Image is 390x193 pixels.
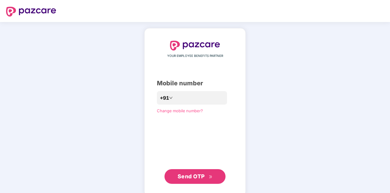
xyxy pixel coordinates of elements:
img: logo [170,41,220,50]
a: Change mobile number? [157,108,203,113]
div: Mobile number [157,79,233,88]
span: +91 [160,94,169,102]
span: Send OTP [178,173,205,180]
span: down [169,96,173,100]
button: Send OTPdouble-right [164,169,226,184]
span: double-right [209,175,213,179]
img: logo [6,7,56,17]
span: YOUR EMPLOYEE BENEFITS PARTNER [167,54,223,58]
